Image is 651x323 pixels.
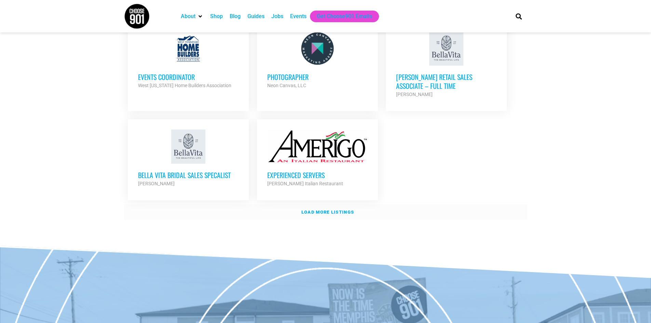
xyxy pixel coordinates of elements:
div: Search [513,11,524,22]
a: Events Coordinator West [US_STATE] Home Builders Association [128,21,249,100]
a: Blog [230,12,241,21]
h3: Events Coordinator [138,72,239,81]
a: Experienced Servers [PERSON_NAME] Italian Restaurant [257,119,378,198]
nav: Main nav [177,11,504,22]
strong: Load more listings [301,210,354,215]
a: Guides [247,12,265,21]
h3: Experienced Servers [267,171,368,179]
a: Jobs [271,12,283,21]
h3: Bella Vita Bridal Sales Specalist [138,171,239,179]
a: Shop [210,12,223,21]
strong: [PERSON_NAME] [138,181,175,186]
strong: [PERSON_NAME] Italian Restaurant [267,181,343,186]
a: Events [290,12,307,21]
a: [PERSON_NAME] Retail Sales Associate – Full Time [PERSON_NAME] [386,21,507,109]
h3: [PERSON_NAME] Retail Sales Associate – Full Time [396,72,497,90]
a: Bella Vita Bridal Sales Specalist [PERSON_NAME] [128,119,249,198]
a: About [181,12,195,21]
h3: Photographer [267,72,368,81]
strong: Neon Canvas, LLC [267,83,306,88]
strong: West [US_STATE] Home Builders Association [138,83,231,88]
a: Load more listings [124,204,527,220]
a: Photographer Neon Canvas, LLC [257,21,378,100]
a: Get Choose901 Emails [317,12,372,21]
strong: [PERSON_NAME] [396,92,433,97]
div: About [177,11,207,22]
